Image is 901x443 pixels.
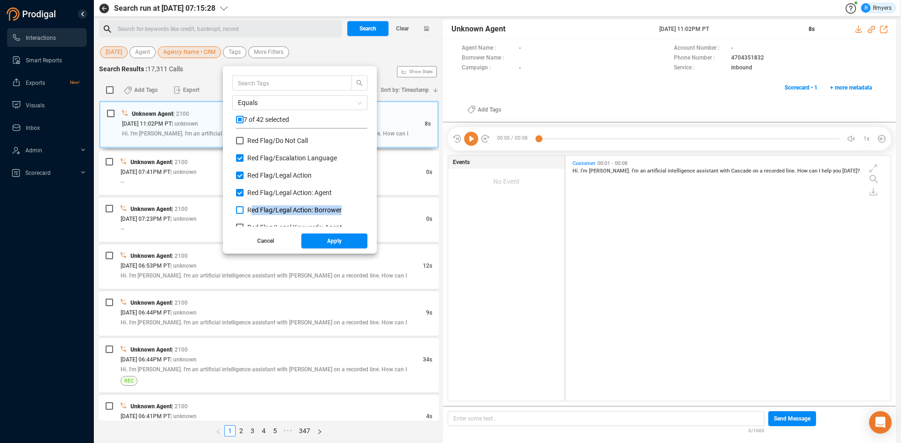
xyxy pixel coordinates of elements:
a: Interactions [12,28,79,47]
div: Unknown Agent| 2100[DATE] 06:53PM PT| unknown12sHi. I'm [PERSON_NAME]. I'm an artificial intellig... [99,244,439,289]
div: Unknown Agent| 2100[DATE] 07:23PM PT| unknown0s-- [99,197,439,242]
span: -- [121,225,124,232]
a: 1 [225,426,235,436]
span: artificial [647,168,668,174]
button: right [313,425,326,436]
span: on [753,168,760,174]
li: Previous Page [212,425,224,436]
li: Visuals [7,96,87,114]
a: 347 [296,426,313,436]
li: 347 [296,425,313,436]
div: Unknown Agent| 2100[DATE] 06:41PM PT| unknown4s [99,395,439,439]
span: Red Flag/ Legal Action: Agent [247,189,332,196]
span: Events [453,158,470,166]
span: - [519,44,521,53]
span: Hi. I'm [PERSON_NAME]. I'm an artificial intelligence assistant with [PERSON_NAME] on a recorded ... [121,319,407,326]
a: Smart Reports [12,51,79,69]
div: grid [570,158,890,400]
span: Phone Number : [674,53,726,63]
span: Customer [573,160,596,166]
span: Sort by: Timestamp [381,83,429,98]
span: Export [183,83,199,98]
li: Interactions [7,28,87,47]
span: -- [121,179,124,185]
span: - [519,63,521,73]
span: Inbox [26,125,40,131]
span: I'm [580,168,589,174]
span: I'm [632,168,640,174]
span: 8s [809,26,815,32]
span: Service : [674,63,726,73]
span: Add Tags [134,83,158,98]
div: Unknown Agent| 2100[DATE] 06:44PM PT| unknown34sHi. I'm [PERSON_NAME]. I'm an artificial intellig... [99,338,439,392]
span: 0s [426,169,432,175]
img: prodigal-logo [7,8,58,21]
button: Clear [389,21,417,36]
button: left [212,425,224,436]
span: an [640,168,647,174]
span: How [797,168,809,174]
a: 4 [259,426,269,436]
span: | unknown [172,120,198,127]
span: | unknown [170,413,197,420]
span: Send Message [774,411,810,426]
span: | unknown [170,216,197,222]
div: Open Intercom Messenger [869,411,892,434]
span: right [317,429,322,435]
span: | 2100 [172,206,188,212]
span: a [760,168,764,174]
button: Cancel [232,233,299,248]
a: 5 [270,426,280,436]
span: [DATE] 07:23PM PT [121,216,170,222]
span: | unknown [170,169,197,175]
span: Red Flag/ Legal Keywords: Agent [247,224,342,231]
span: [DATE] 06:53PM PT [121,263,170,269]
span: Unknown Agent [130,300,172,306]
span: I [819,168,822,174]
button: Add Tags [462,102,507,117]
li: 2 [236,425,247,436]
li: 1 [224,425,236,436]
span: [DATE] 06:44PM PT [121,356,170,363]
span: Red Flag/ Do Not Call [247,137,308,144]
span: Unknown Agent [130,206,172,212]
span: Unknown Agent [130,346,172,353]
span: with [720,168,731,174]
span: Admin [25,147,42,154]
button: Tags [223,46,246,58]
button: [DATE] [100,46,128,58]
span: | 2100 [172,300,188,306]
span: [DATE] 06:41PM PT [121,413,170,420]
li: 3 [247,425,258,436]
span: 0/1000 [748,426,764,434]
span: ••• [281,425,296,436]
span: left [215,429,221,435]
span: inbound [731,63,752,73]
span: 00:00 / 00:08 [490,132,539,146]
div: No Event [448,169,565,194]
span: 4s [426,413,432,420]
a: Visuals [12,96,79,114]
button: Search [347,21,389,36]
span: | 2100 [172,253,188,259]
span: Cascade [731,168,753,174]
span: 17,311 Calls [147,65,183,73]
span: Agency Name • CRM [163,46,215,58]
span: 1x [863,131,870,146]
a: 3 [247,426,258,436]
span: 0s [426,216,432,222]
span: Cancel [257,233,274,248]
span: [DATE] 11:02PM PT [122,120,172,127]
span: help [822,168,833,174]
span: More Filters [254,46,283,58]
span: Exports [26,80,45,86]
button: Export [168,83,205,98]
span: Scorecard [25,170,51,176]
button: Show Stats [397,66,437,77]
span: [PERSON_NAME]. [589,168,632,174]
span: [DATE] [106,46,122,58]
span: | 2100 [172,403,188,410]
span: Tags [229,46,241,58]
span: 7 of 42 selected [244,116,289,123]
span: [DATE] 07:41PM PT [121,169,170,175]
